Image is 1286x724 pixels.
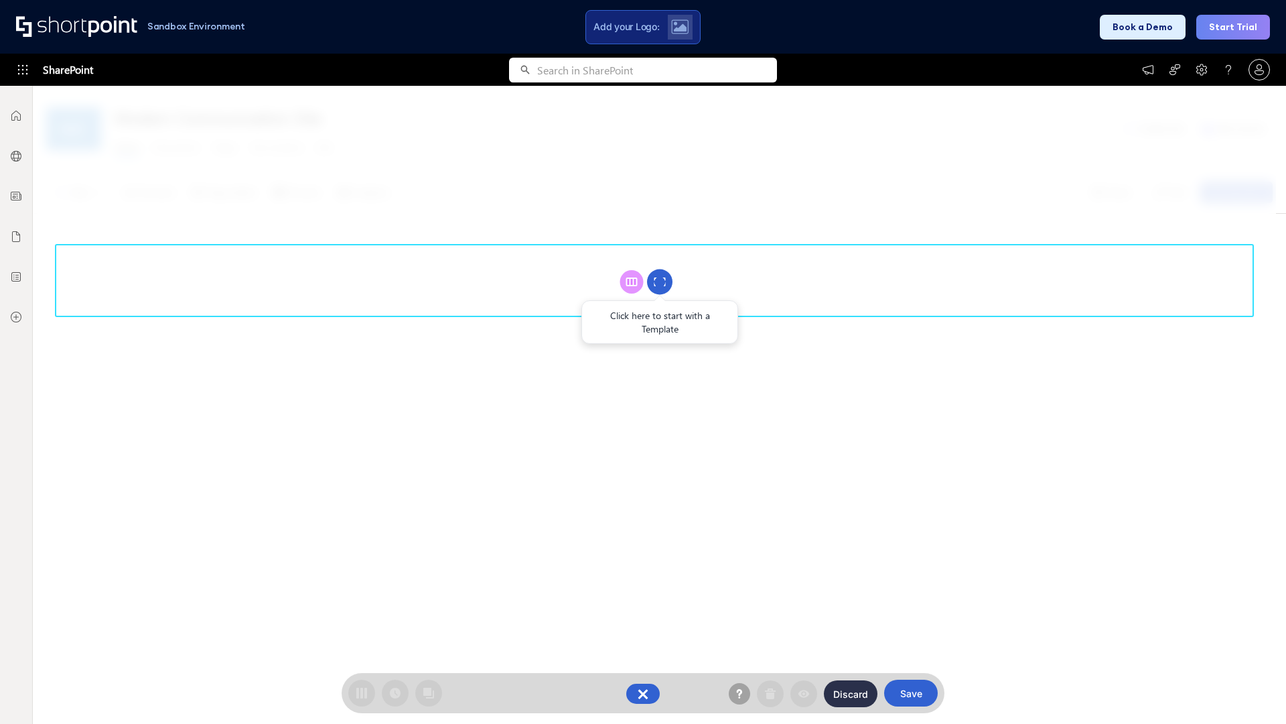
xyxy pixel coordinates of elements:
[147,23,245,30] h1: Sandbox Environment
[537,58,777,82] input: Search in SharePoint
[884,680,938,707] button: Save
[1219,660,1286,724] iframe: Chat Widget
[824,680,877,707] button: Discard
[43,54,93,86] span: SharePoint
[671,19,689,34] img: Upload logo
[1196,15,1270,40] button: Start Trial
[1100,15,1186,40] button: Book a Demo
[593,21,659,33] span: Add your Logo:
